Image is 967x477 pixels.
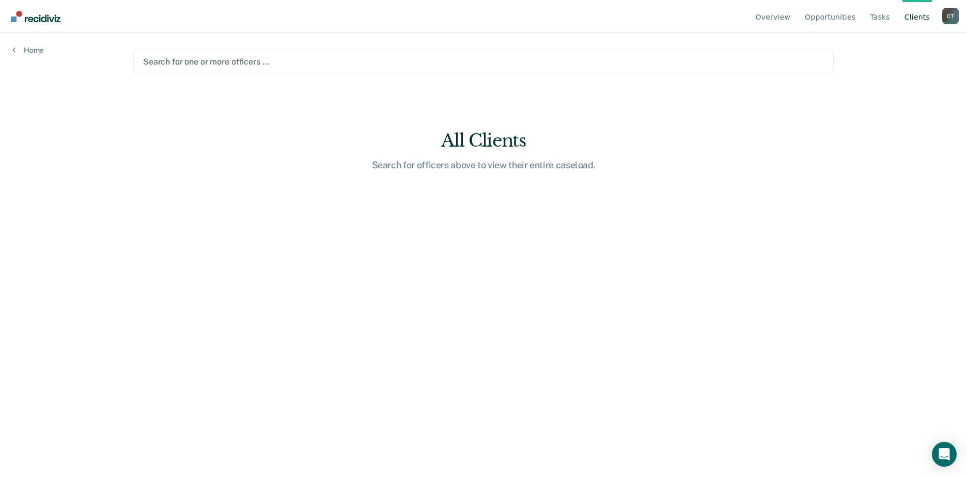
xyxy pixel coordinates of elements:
div: C T [942,8,959,24]
img: Recidiviz [11,11,60,22]
div: Open Intercom Messenger [932,442,957,467]
div: Search for officers above to view their entire caseload. [318,160,649,171]
button: Profile dropdown button [942,8,959,24]
div: All Clients [318,130,649,151]
a: Home [12,45,43,55]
